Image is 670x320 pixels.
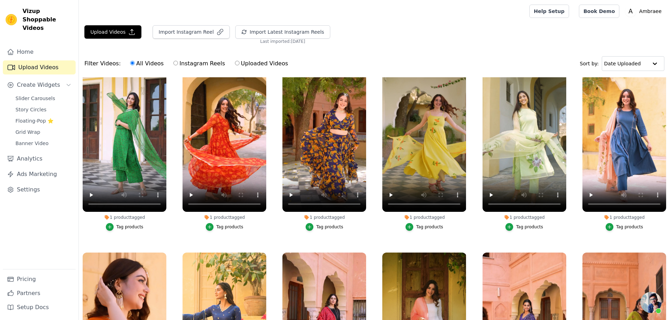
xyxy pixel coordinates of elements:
[3,60,76,74] a: Upload Videos
[3,183,76,197] a: Settings
[640,292,662,313] a: Open chat
[106,223,143,231] button: Tag products
[406,223,443,231] button: Tag products
[6,14,17,25] img: Vizup
[628,8,633,15] text: A
[11,138,76,148] a: Banner Video
[316,224,343,230] div: Tag products
[3,78,76,92] button: Create Widgets
[15,140,49,147] span: Banner Video
[306,223,343,231] button: Tag products
[416,224,443,230] div: Tag products
[216,224,243,230] div: Tag products
[153,25,230,39] button: Import Instagram Reel
[582,215,666,220] div: 1 product tagged
[173,61,178,65] input: Instagram Reels
[579,5,619,18] a: Book Demo
[529,5,569,18] a: Help Setup
[15,95,55,102] span: Slider Carousels
[3,152,76,166] a: Analytics
[3,167,76,181] a: Ads Marketing
[15,129,40,136] span: Grid Wrap
[580,56,665,71] div: Sort by:
[83,215,166,220] div: 1 product tagged
[11,116,76,126] a: Floating-Pop ⭐
[483,215,566,220] div: 1 product tagged
[11,127,76,137] a: Grid Wrap
[382,215,466,220] div: 1 product tagged
[3,300,76,314] a: Setup Docs
[516,224,543,230] div: Tag products
[235,61,240,65] input: Uploaded Videos
[23,7,73,32] span: Vizup Shoppable Videos
[282,215,366,220] div: 1 product tagged
[116,224,143,230] div: Tag products
[15,117,53,124] span: Floating-Pop ⭐
[84,55,292,72] div: Filter Videos:
[235,25,330,39] button: Import Latest Instagram Reels
[625,5,664,18] button: A Ambraee
[11,93,76,103] a: Slider Carousels
[130,61,135,65] input: All Videos
[260,39,305,44] span: Last imported: [DATE]
[130,59,164,68] label: All Videos
[3,272,76,286] a: Pricing
[11,105,76,115] a: Story Circles
[84,25,141,39] button: Upload Videos
[606,223,643,231] button: Tag products
[3,286,76,300] a: Partners
[3,45,76,59] a: Home
[183,215,266,220] div: 1 product tagged
[206,223,243,231] button: Tag products
[505,223,543,231] button: Tag products
[17,81,60,89] span: Create Widgets
[616,224,643,230] div: Tag products
[15,106,46,113] span: Story Circles
[173,59,225,68] label: Instagram Reels
[235,59,288,68] label: Uploaded Videos
[636,5,664,18] p: Ambraee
